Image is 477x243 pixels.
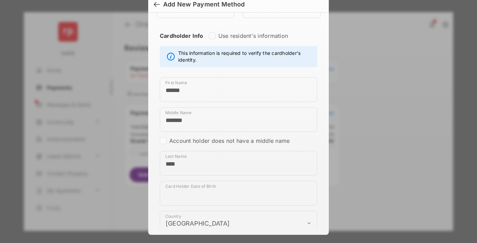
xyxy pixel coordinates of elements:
[218,32,288,39] label: Use resident's information
[160,32,203,51] strong: Cardholder Info
[169,137,290,144] label: Account holder does not have a middle name
[178,50,313,63] span: This information is required to verify the cardholder's identity.
[160,211,317,236] div: payment_method_screening[postal_addresses][country]
[163,1,245,8] div: Add New Payment Method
